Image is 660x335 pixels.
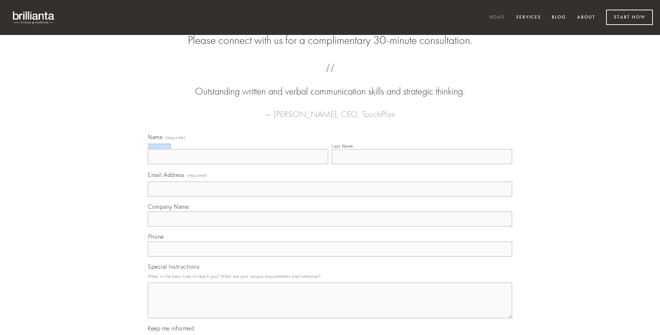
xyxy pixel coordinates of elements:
[148,34,512,47] h2: Please connect with us for a complimentary 30-minute consultation.
[148,271,512,281] p: What is the best time to reach you? What are your unique requirements and timelines?
[485,12,510,24] a: Home
[606,10,653,25] a: Start Now
[547,12,571,24] a: Blog
[572,12,600,24] a: About
[159,98,501,121] figcaption: — [PERSON_NAME], CEO, TouchPlan
[511,12,546,24] a: Services
[159,71,501,85] span: “
[332,143,353,149] div: Last Name
[148,133,162,141] span: Name
[159,71,501,98] blockquote: Outstanding written and verbal communication skills and strategic thinking.
[148,263,199,270] span: Special Instructions
[148,203,189,210] span: Company Name
[148,143,170,149] div: First Name
[7,7,61,28] img: brillianta - research, strategy, marketing
[148,171,185,178] span: Email Address
[187,171,207,180] span: (required)
[148,325,194,332] span: Keep me informed
[165,136,185,140] span: (required)
[148,233,164,240] span: Phone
